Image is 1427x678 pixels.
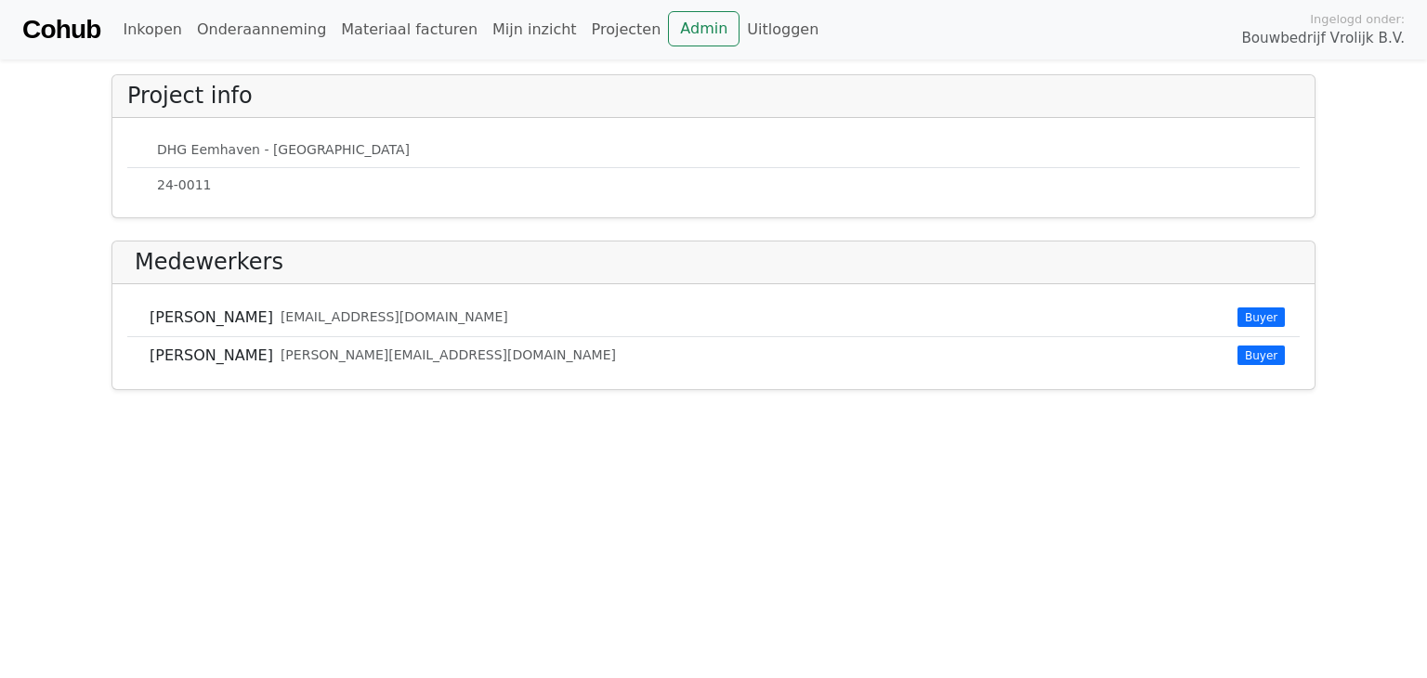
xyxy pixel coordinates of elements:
a: Cohub [22,7,100,52]
a: Inkopen [115,11,189,48]
span: [PERSON_NAME] [150,345,273,367]
a: Mijn inzicht [485,11,584,48]
small: [PERSON_NAME][EMAIL_ADDRESS][DOMAIN_NAME] [281,346,616,365]
a: Admin [668,11,740,46]
span: Bouwbedrijf Vrolijk B.V. [1241,28,1405,49]
span: Ingelogd onder: [1310,10,1405,28]
a: Materiaal facturen [334,11,485,48]
h4: Project info [127,83,253,110]
span: [PERSON_NAME] [150,306,273,329]
span: Buyer [1237,346,1285,364]
small: DHG Eemhaven - [GEOGRAPHIC_DATA] [157,140,410,160]
span: Buyer [1237,307,1285,326]
small: [EMAIL_ADDRESS][DOMAIN_NAME] [281,307,508,327]
a: Uitloggen [740,11,826,48]
a: Onderaanneming [190,11,334,48]
a: Projecten [584,11,669,48]
small: 24-0011 [157,176,212,195]
h4: Medewerkers [135,249,283,276]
